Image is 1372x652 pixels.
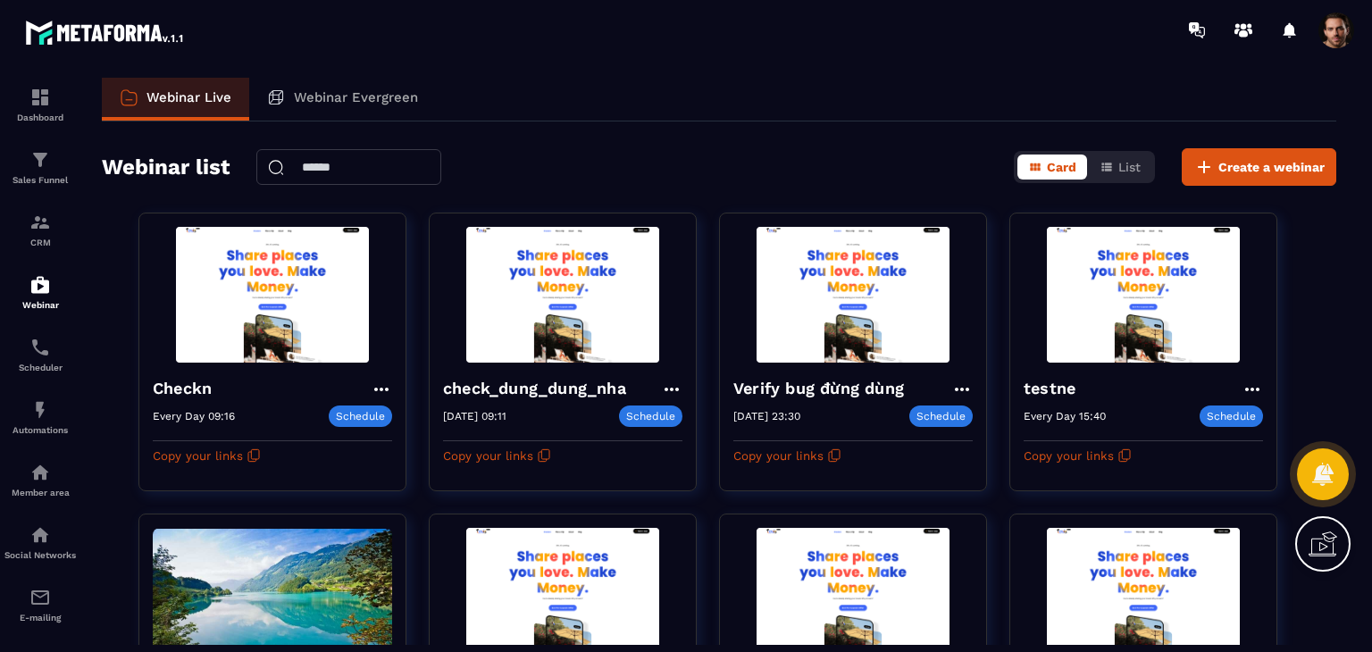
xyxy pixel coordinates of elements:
[29,462,51,483] img: automations
[4,488,76,497] p: Member area
[29,274,51,296] img: automations
[1017,155,1087,180] button: Card
[329,405,392,427] p: Schedule
[443,441,551,470] button: Copy your links
[733,410,800,422] p: [DATE] 23:30
[443,410,506,422] p: [DATE] 09:11
[153,441,261,470] button: Copy your links
[4,550,76,560] p: Social Networks
[4,573,76,636] a: emailemailE-mailing
[29,399,51,421] img: automations
[4,425,76,435] p: Automations
[4,448,76,511] a: automationsautomationsMember area
[4,300,76,310] p: Webinar
[4,238,76,247] p: CRM
[153,376,221,401] h4: Checkn
[1024,441,1132,470] button: Copy your links
[909,405,973,427] p: Schedule
[294,89,418,105] p: Webinar Evergreen
[29,524,51,546] img: social-network
[4,175,76,185] p: Sales Funnel
[146,89,231,105] p: Webinar Live
[1182,148,1336,186] button: Create a webinar
[4,386,76,448] a: automationsautomationsAutomations
[102,78,249,121] a: Webinar Live
[153,227,392,363] img: webinar-background
[1089,155,1151,180] button: List
[29,149,51,171] img: formation
[443,227,682,363] img: webinar-background
[1118,160,1141,174] span: List
[4,511,76,573] a: social-networksocial-networkSocial Networks
[4,198,76,261] a: formationformationCRM
[29,587,51,608] img: email
[102,149,230,185] h2: Webinar list
[4,113,76,122] p: Dashboard
[733,376,913,401] h4: Verify bug đừng dùng
[733,441,841,470] button: Copy your links
[4,613,76,623] p: E-mailing
[733,227,973,363] img: webinar-background
[4,363,76,372] p: Scheduler
[1218,158,1325,176] span: Create a webinar
[443,376,635,401] h4: check_dung_dung_nha
[29,212,51,233] img: formation
[1047,160,1076,174] span: Card
[29,87,51,108] img: formation
[25,16,186,48] img: logo
[153,410,235,422] p: Every Day 09:16
[4,136,76,198] a: formationformationSales Funnel
[1200,405,1263,427] p: Schedule
[1024,227,1263,363] img: webinar-background
[29,337,51,358] img: scheduler
[4,323,76,386] a: schedulerschedulerScheduler
[4,261,76,323] a: automationsautomationsWebinar
[4,73,76,136] a: formationformationDashboard
[1024,410,1106,422] p: Every Day 15:40
[619,405,682,427] p: Schedule
[1024,376,1084,401] h4: testne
